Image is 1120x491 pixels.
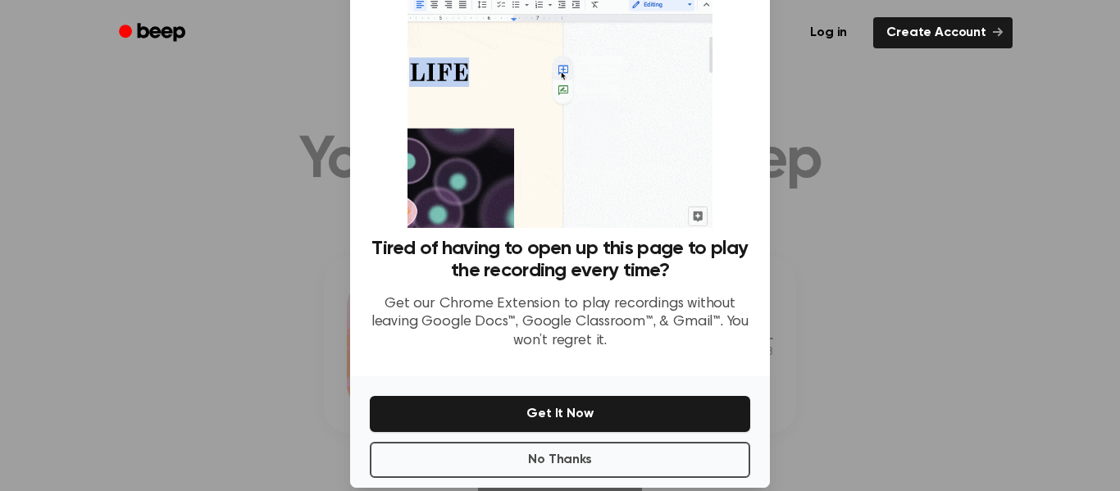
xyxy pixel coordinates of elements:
[370,295,750,351] p: Get our Chrome Extension to play recordings without leaving Google Docs™, Google Classroom™, & Gm...
[370,442,750,478] button: No Thanks
[873,17,1013,48] a: Create Account
[370,238,750,282] h3: Tired of having to open up this page to play the recording every time?
[794,14,863,52] a: Log in
[107,17,200,49] a: Beep
[370,396,750,432] button: Get It Now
